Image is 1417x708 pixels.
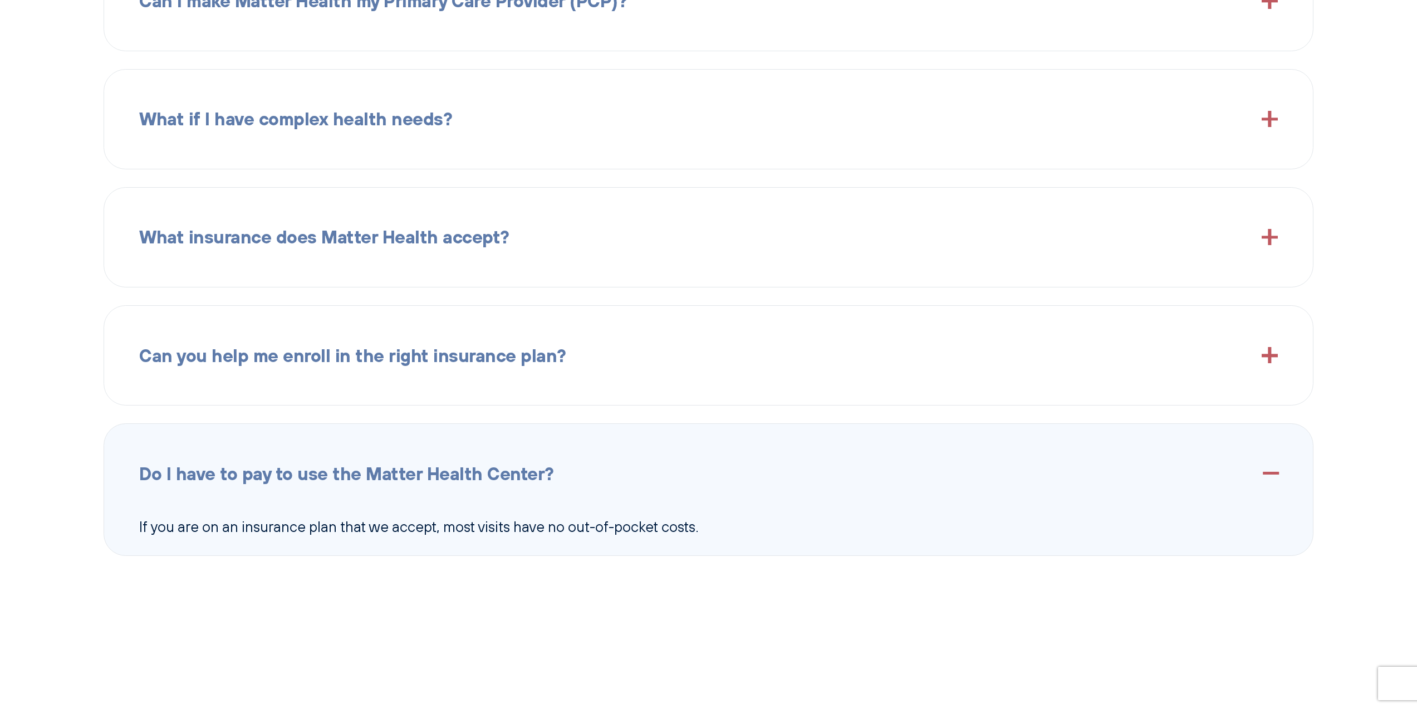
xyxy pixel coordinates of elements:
span: Can you help me enroll in the right insurance plan? [139,341,566,369]
span: What if I have complex health needs? [139,105,452,133]
span: Do I have to pay to use the Matter Health Center? [139,459,554,487]
span: What insurance does Matter Health accept? [139,223,509,251]
p: If you are on an insurance plan that we accept, most visits have no out-of-pocket costs. [139,514,1278,538]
